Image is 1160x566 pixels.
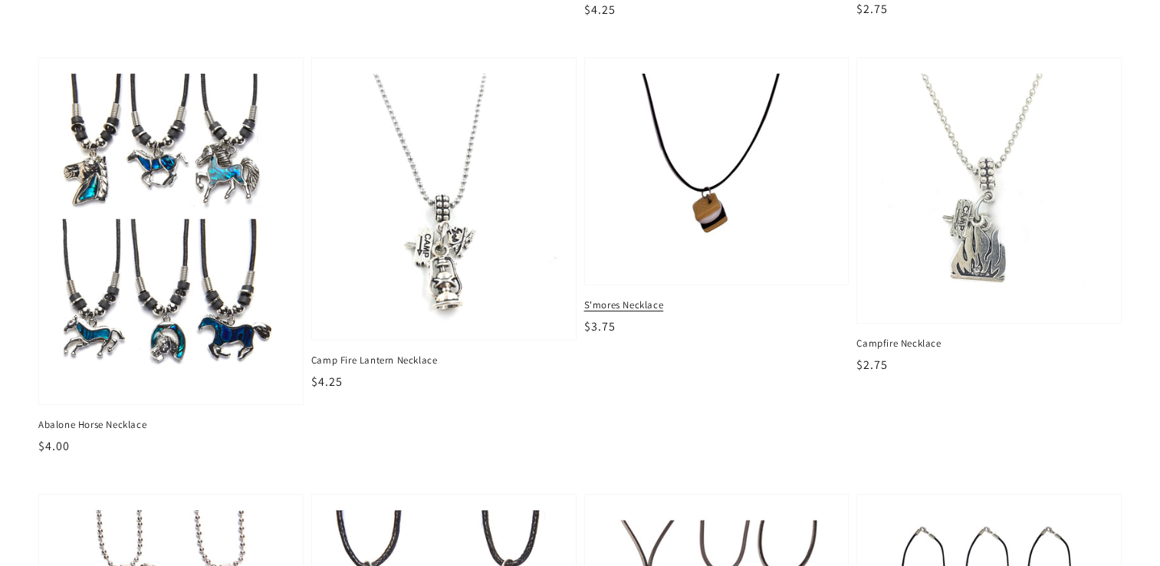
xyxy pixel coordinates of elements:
a: Abalone Horse Necklace Abalone Horse Necklace $4.00 [38,58,304,456]
span: $3.75 [584,318,616,334]
img: Camp Fire Lantern Necklace [327,74,560,324]
img: Abalone Horse Necklace [54,74,288,389]
span: $4.00 [38,438,70,454]
a: Camp Fire Lantern Necklace Camp Fire Lantern Necklace $4.25 [311,58,577,391]
span: $2.75 [856,357,888,373]
span: Campfire Necklace [856,337,1122,350]
span: $4.25 [584,2,616,18]
img: S'mores Necklace [596,71,836,272]
img: Campfire Necklace [872,74,1106,308]
span: $4.25 [311,373,343,390]
a: S'mores Necklace S'mores Necklace $3.75 [584,58,849,336]
span: Abalone Horse Necklace [38,418,304,432]
span: Camp Fire Lantern Necklace [311,354,577,367]
span: S'mores Necklace [584,298,849,312]
a: Campfire Necklace Campfire Necklace $2.75 [856,58,1122,374]
span: $2.75 [856,1,888,17]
